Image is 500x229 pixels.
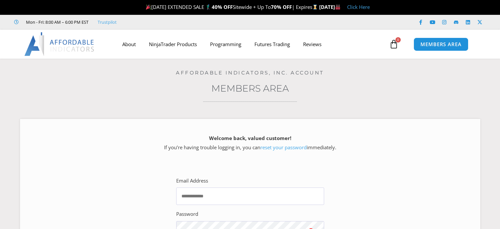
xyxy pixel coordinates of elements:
span: Mon - Fri: 8:00 AM – 6:00 PM EST [24,18,88,26]
p: If you’re having trouble logging in, you can immediately. [32,134,469,152]
a: About [116,37,142,52]
a: Programming [203,37,248,52]
label: Email Address [176,176,208,186]
img: 🏭 [335,5,340,10]
strong: 40% OFF [212,4,233,10]
strong: 70% OFF [271,4,292,10]
a: MEMBERS AREA [414,38,468,51]
span: [DATE] EXTENDED SALE 🏌️‍♂️ Sitewide + Up To | Expires [144,4,319,10]
a: Members Area [211,83,289,94]
a: NinjaTrader Products [142,37,203,52]
a: Reviews [297,37,328,52]
a: Affordable Indicators, Inc. Account [176,70,324,76]
a: Click Here [347,4,370,10]
span: 0 [395,37,401,43]
a: 0 [379,35,408,54]
strong: [DATE] [319,4,341,10]
label: Password [176,210,198,219]
span: MEMBERS AREA [420,42,462,47]
img: 🎉 [146,5,151,10]
img: LogoAI | Affordable Indicators – NinjaTrader [24,32,95,56]
img: ⌛ [313,5,318,10]
a: Trustpilot [98,18,117,26]
nav: Menu [116,37,388,52]
a: reset your password [260,144,307,151]
a: Futures Trading [248,37,297,52]
strong: Welcome back, valued customer! [209,135,291,141]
